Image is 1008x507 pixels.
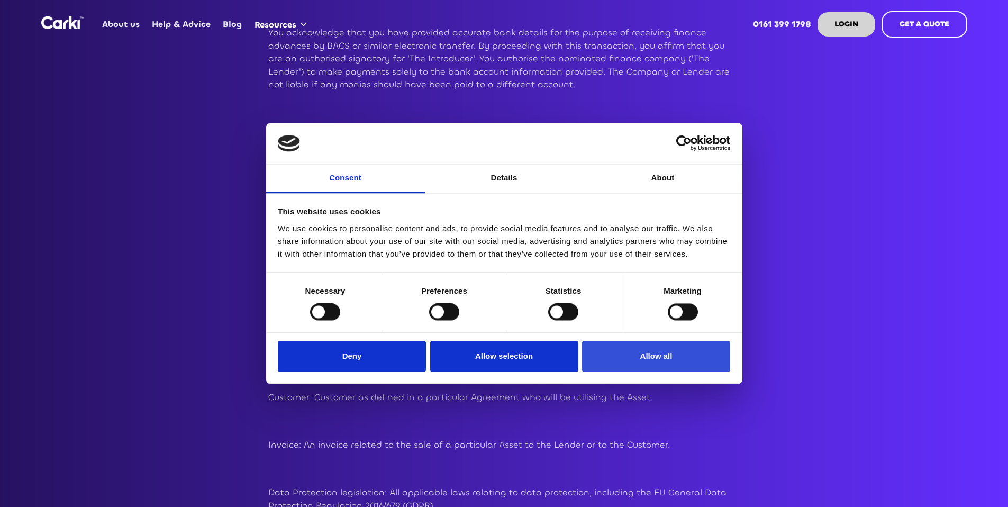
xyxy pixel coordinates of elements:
button: Allow all [582,341,730,372]
div: This website uses cookies [278,206,730,219]
a: LOGIN [818,12,875,37]
div: Resources [248,4,317,44]
p: Customer: Customer as defined in a particular Agreement who will be utilising the Asset. [268,391,740,404]
div: Resources [255,19,296,31]
a: GET A QUOTE [882,11,967,38]
strong: GET A QUOTE [900,19,949,29]
strong: Necessary [305,286,346,295]
strong: Preferences [421,286,467,295]
a: Usercentrics Cookiebot - opens in a new window [638,135,730,151]
a: Help & Advice [146,4,217,45]
a: About [584,164,742,193]
a: Consent [266,164,425,193]
strong: 0161 399 1798 [753,19,811,30]
div: We use cookies to personalise content and ads, to provide social media features and to analyse ou... [278,222,730,260]
strong: LOGIN [834,19,858,29]
button: Deny [278,341,426,372]
p: You acknowledge that you have provided accurate bank details for the purpose of receiving finance... [268,26,740,91]
strong: Statistics [546,286,582,295]
strong: Marketing [664,286,702,295]
a: Blog [217,4,248,45]
button: Allow selection [430,341,578,372]
a: home [41,16,84,29]
p: Invoice: An invoice related to the sale of a particular Asset to the Lender or to the Customer. [268,439,740,451]
a: About us [96,4,146,45]
img: Logo [41,16,84,29]
img: logo [278,135,300,152]
a: 0161 399 1798 [747,4,817,45]
a: Details [425,164,584,193]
